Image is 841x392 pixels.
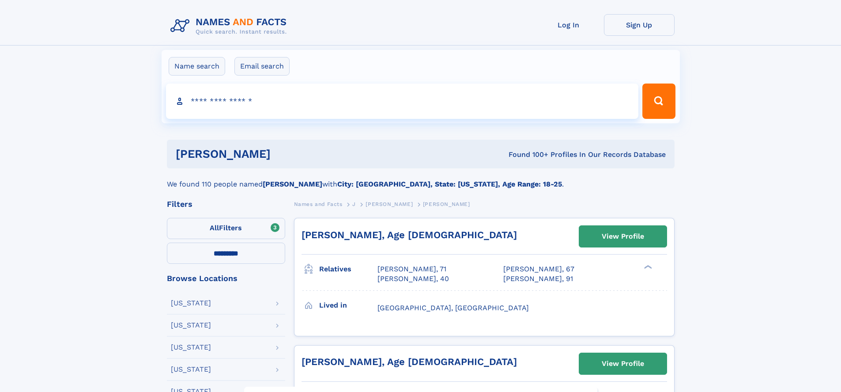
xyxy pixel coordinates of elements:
[171,300,211,307] div: [US_STATE]
[642,84,675,119] button: Search Button
[423,201,470,207] span: [PERSON_NAME]
[171,366,211,373] div: [US_STATE]
[389,150,666,160] div: Found 100+ Profiles In Our Records Database
[533,14,604,36] a: Log In
[234,57,290,76] label: Email search
[167,200,285,208] div: Filters
[366,201,413,207] span: [PERSON_NAME]
[377,274,449,284] a: [PERSON_NAME], 40
[579,353,667,374] a: View Profile
[210,224,219,232] span: All
[377,264,446,274] a: [PERSON_NAME], 71
[171,344,211,351] div: [US_STATE]
[503,274,573,284] a: [PERSON_NAME], 91
[319,298,377,313] h3: Lived in
[602,226,644,247] div: View Profile
[579,226,667,247] a: View Profile
[294,198,343,209] a: Names and Facts
[352,201,356,207] span: J
[377,304,529,312] span: [GEOGRAPHIC_DATA], [GEOGRAPHIC_DATA]
[604,14,675,36] a: Sign Up
[319,262,377,277] h3: Relatives
[169,57,225,76] label: Name search
[642,264,652,270] div: ❯
[302,356,517,367] a: [PERSON_NAME], Age [DEMOGRAPHIC_DATA]
[167,168,675,190] div: We found 110 people named with .
[167,218,285,239] label: Filters
[176,148,390,160] h1: [PERSON_NAME]
[263,180,322,188] b: [PERSON_NAME]
[167,14,294,38] img: Logo Names and Facts
[352,198,356,209] a: J
[602,354,644,374] div: View Profile
[302,229,517,240] a: [PERSON_NAME], Age [DEMOGRAPHIC_DATA]
[337,180,562,188] b: City: [GEOGRAPHIC_DATA], State: [US_STATE], Age Range: 18-25
[166,84,639,119] input: search input
[503,264,574,274] a: [PERSON_NAME], 67
[167,274,285,282] div: Browse Locations
[171,322,211,329] div: [US_STATE]
[366,198,413,209] a: [PERSON_NAME]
